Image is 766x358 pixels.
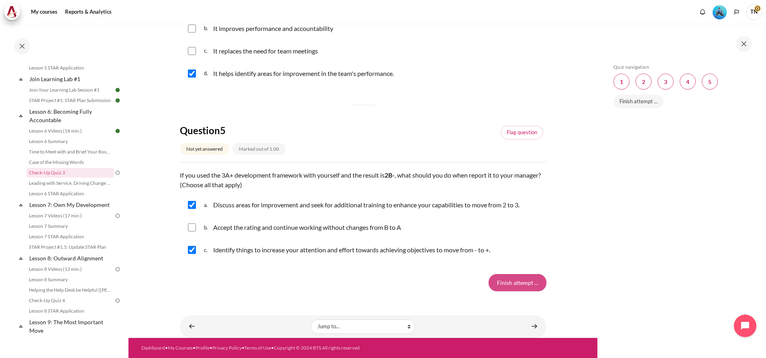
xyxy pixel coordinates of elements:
[26,126,114,136] a: Lesson 6 Videos (18 min.)
[274,345,360,351] a: Copyright © 2024 BTS All rights reserved
[26,158,114,167] a: Case of the Missing Words
[713,5,727,19] img: Level #3
[114,86,121,94] img: Done
[212,345,242,351] a: Privacy Policy
[17,75,25,83] span: Collapse
[232,143,285,155] div: Marked out of 1.00
[26,296,114,305] a: Check-Up Quiz 4
[709,4,730,19] a: Level #3
[180,124,331,137] h4: Question
[26,275,114,284] a: Lesson 8 Summary
[213,200,519,210] p: Discuss areas for improvement and seek for additional training to enhance your capabilities to mo...
[168,345,193,351] a: My Courses
[114,297,121,304] img: To do
[17,254,25,262] span: Collapse
[4,4,24,20] a: Architeck Architeck
[26,85,114,95] a: Join Your Learning Lab Session #1
[114,97,121,104] img: Done
[731,6,743,18] button: Languages
[746,4,762,20] a: User menu
[244,345,271,351] a: Terms of Use
[26,211,114,221] a: Lesson 7 Videos (17 min.)
[26,285,114,295] a: Helping the Help Desk be Helpful ([PERSON_NAME]'s Story)
[141,345,165,351] a: Dashboard
[613,95,664,108] a: Finish attempt ...
[28,317,114,336] a: Lesson 9: The Most Important Move
[26,189,114,198] a: Lesson 6 STAR Application
[526,319,542,334] a: Leading with Service, Driving Change (Pucknalin's Story) ►
[26,178,114,188] a: Leading with Service, Driving Change (Pucknalin's Story)
[613,74,630,90] a: 1
[213,69,394,78] p: It helps identify areas for improvement in the team's performance.
[204,198,212,211] span: a.
[184,319,200,334] a: ◄ Case of the Missing Words
[213,245,490,255] p: Identify things to increase your attention and effort towards achieving objectives to move from -...
[680,74,696,90] a: 4
[213,46,318,56] div: It replaces the need for team meetings
[114,212,121,219] img: To do
[28,4,60,20] a: My courses
[28,199,114,210] a: Lesson 7: Own My Development
[746,4,762,20] span: TN
[713,4,727,19] div: Level #3
[489,274,546,291] input: Finish attempt ...
[26,63,114,73] a: Lesson 5 STAR Application
[385,171,395,179] strong: 2B-
[213,223,401,232] p: Accept the rating and continue working without changes from B to A
[204,22,212,35] span: b.
[204,221,212,234] span: b.
[141,344,384,352] div: • • • • •
[26,242,114,252] a: STAR Project #1.5: Update STAR Plan
[17,201,25,209] span: Collapse
[204,243,212,256] span: c.
[28,253,114,264] a: Lesson 8: Outward Alignment
[114,266,121,273] img: To do
[114,127,121,135] img: Done
[26,221,114,231] a: Lesson 7 Summary
[658,74,674,90] a: 3
[180,170,546,190] p: If you used the 3A+ development framework with yourself and the result is , what should you do wh...
[204,46,212,56] span: c.
[17,322,25,330] span: Collapse
[28,74,114,84] a: Join Learning Lab #1
[702,74,718,90] a: 5
[213,24,333,33] p: It improves performance and accountability
[196,345,210,351] a: Profile
[180,143,229,155] div: Not yet answered
[220,125,226,136] span: 5
[26,264,114,274] a: Lesson 8 Videos (12 min.)
[62,4,114,20] a: Reports & Analytics
[26,168,114,178] a: Check-Up Quiz 3
[28,106,114,125] a: Lesson 6: Becoming Fully Accountable
[17,112,25,120] span: Collapse
[6,6,18,18] img: Architeck
[26,306,114,316] a: Lesson 8 STAR Application
[26,232,114,241] a: Lesson 7 STAR Application
[501,126,543,139] a: Flagged
[613,64,748,70] h5: Quiz navigation
[26,96,114,105] a: STAR Project #1: STAR Plan Submission
[613,64,748,113] section: Blocks
[697,6,709,18] div: Show notification window with no new notifications
[636,74,652,90] a: 2
[114,169,121,176] img: To do
[26,137,114,146] a: Lesson 6 Summary
[26,147,114,157] a: Time to Meet with and Brief Your Boss #1
[204,67,212,80] span: d.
